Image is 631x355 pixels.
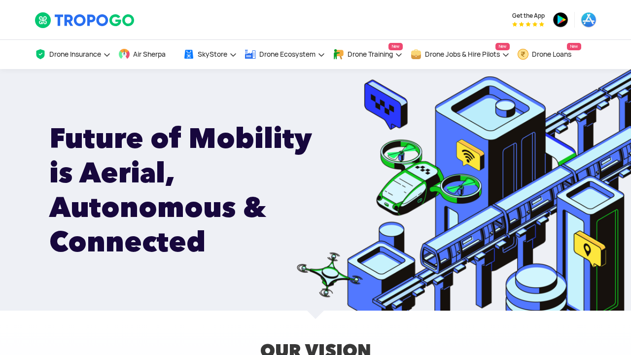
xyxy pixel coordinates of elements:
a: Drone Ecosystem [245,40,325,69]
span: Drone Jobs & Hire Pilots [425,50,500,58]
a: Drone TrainingNew [333,40,403,69]
span: New [388,43,403,50]
a: Drone Insurance [35,40,111,69]
img: App Raking [512,22,544,27]
span: New [495,43,510,50]
a: Air Sherpa [118,40,175,69]
span: Get the App [512,12,545,20]
span: Drone Insurance [49,50,101,58]
span: SkyStore [198,50,227,58]
img: TropoGo Logo [35,12,136,29]
a: SkyStore [183,40,237,69]
span: New [567,43,581,50]
img: ic_appstore.png [581,12,596,28]
span: Drone Training [348,50,393,58]
span: Air Sherpa [133,50,166,58]
span: Drone Loans [532,50,571,58]
img: ic_playstore.png [553,12,568,28]
a: Drone Jobs & Hire PilotsNew [410,40,510,69]
a: Drone LoansNew [517,40,581,69]
h1: Future of Mobility is Aerial, Autonomous & Connected [49,121,342,259]
span: Drone Ecosystem [259,50,315,58]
